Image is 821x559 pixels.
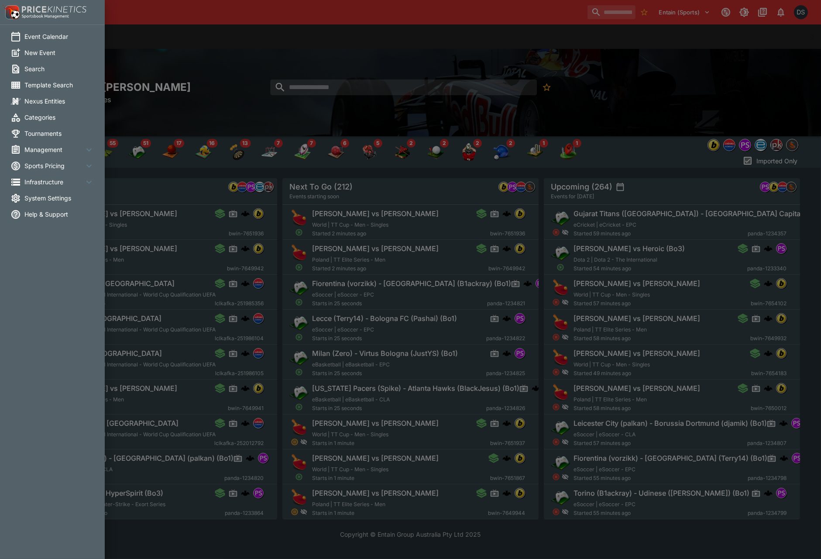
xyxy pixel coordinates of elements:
span: Help & Support [24,210,94,219]
span: New Event [24,48,94,57]
img: PriceKinetics [22,6,86,13]
img: Sportsbook Management [22,14,69,18]
span: Categories [24,113,94,122]
span: Management [24,145,84,154]
span: System Settings [24,193,94,203]
span: Search [24,64,94,73]
span: Sports Pricing [24,161,84,170]
img: PriceKinetics Logo [3,3,20,21]
span: Tournaments [24,129,94,138]
span: Event Calendar [24,32,94,41]
span: Template Search [24,80,94,90]
span: Infrastructure [24,177,84,186]
span: Nexus Entities [24,97,94,106]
